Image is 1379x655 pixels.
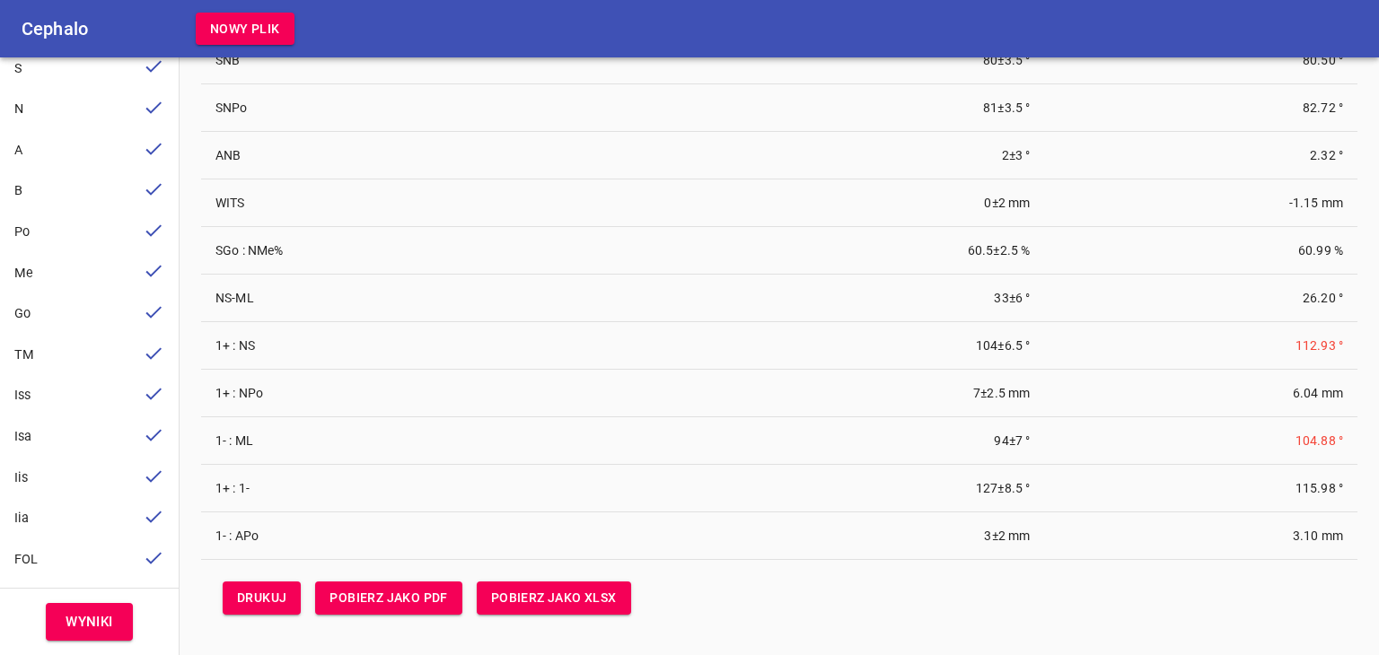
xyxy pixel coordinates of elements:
[14,470,28,485] span: Iis
[566,227,1044,275] td: 60.5 ± 2.5 %
[329,587,447,609] span: Pobierz jako PDF
[566,275,1044,322] td: 33 ± 6 °
[196,13,294,46] button: Nowy plik
[566,512,1044,560] td: 3 ± 2 mm
[14,183,22,198] span: B
[46,603,133,641] button: Wyniki
[201,465,566,512] th: 1+ : 1-
[566,465,1044,512] td: 127 ± 8.5 °
[201,370,566,417] th: 1+ : NPo
[566,37,1044,84] td: 80 ± 3.5 °
[1044,370,1357,417] td: 6.04 mm
[14,224,30,240] span: Po
[201,37,566,84] th: SNB
[14,143,22,158] span: A
[1044,512,1357,560] td: 3.10 mm
[566,370,1044,417] td: 7 ± 2.5 mm
[14,388,31,403] span: Iss
[14,347,34,362] span: TM
[1044,37,1357,84] td: 80.50 °
[201,322,566,370] th: 1+ : NS
[14,306,31,321] span: Go
[14,511,29,526] span: Iia
[14,61,22,76] span: S
[210,18,280,40] span: Nowy plik
[566,417,1044,465] td: 94 ± 7 °
[14,429,31,444] span: Isa
[315,581,461,615] button: Pobierz jako PDF
[1044,275,1357,322] td: 26.20 °
[22,14,88,43] h6: Cephalo
[491,587,617,609] span: Pobierz jako XLSX
[223,581,301,615] button: Drukuj
[14,266,33,281] span: Me
[566,132,1044,179] td: 2 ± 3 °
[1044,227,1357,275] td: 60.99 %
[66,610,113,633] span: Wyniki
[1044,322,1357,370] td: 112.93 °
[237,587,286,609] span: Drukuj
[1044,84,1357,132] td: 82.72 °
[1044,179,1357,227] td: -1.15 mm
[477,581,631,615] button: Pobierz jako XLSX
[1044,132,1357,179] td: 2.32 °
[201,179,566,227] th: WITS
[201,227,566,275] th: SGo : NMe%
[201,275,566,322] th: NS-ML
[1044,417,1357,465] td: 104.88 °
[14,552,38,567] span: FOL
[201,512,566,560] th: 1- : APo
[1044,465,1357,512] td: 115.98 °
[566,179,1044,227] td: 0 ± 2 mm
[201,84,566,132] th: SNPo
[566,84,1044,132] td: 81 ± 3.5 °
[566,322,1044,370] td: 104 ± 6.5 °
[201,132,566,179] th: ANB
[14,101,23,117] span: N
[201,417,566,465] th: 1- : ML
